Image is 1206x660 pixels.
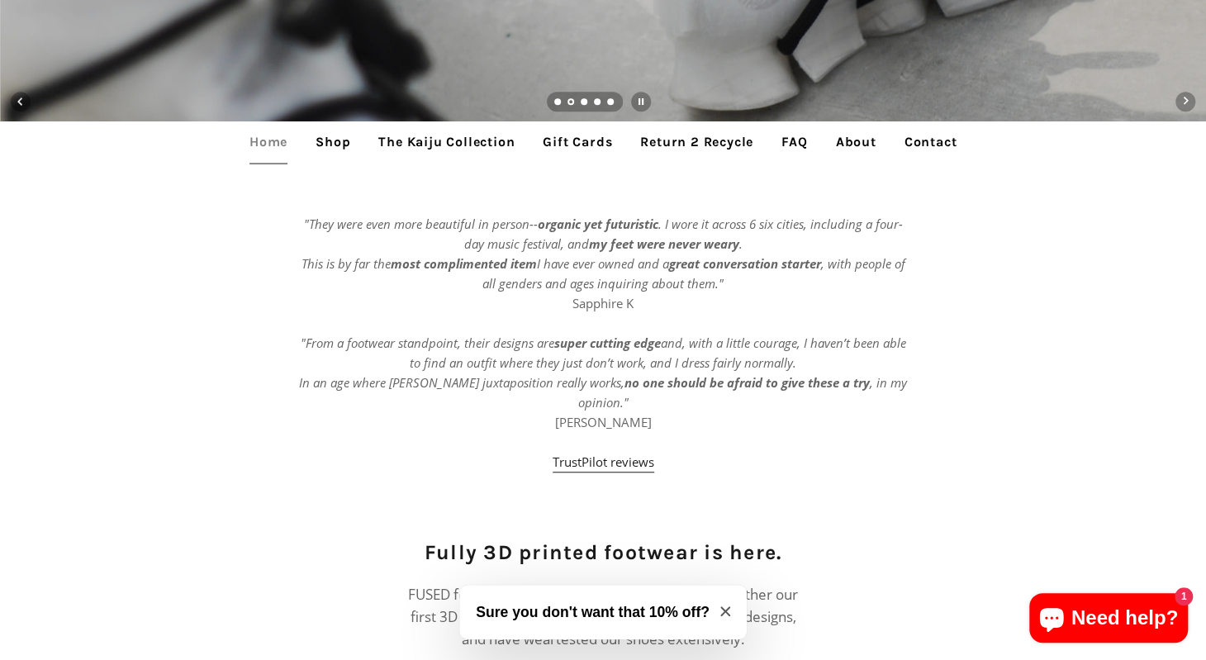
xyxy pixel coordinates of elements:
strong: super cutting edge [554,335,661,351]
button: Previous slide [2,83,39,120]
a: Load slide 4 [594,99,602,107]
strong: most complimented item [391,255,537,272]
em: "From a footwear standpoint, their designs are [301,335,554,351]
a: Contact [892,121,970,163]
em: , with people of all genders and ages inquiring about them." [482,255,905,292]
button: Pause slideshow [623,83,659,120]
inbox-online-store-chat: Shopify online store chat [1024,593,1193,647]
button: Next slide [1167,83,1204,120]
a: Gift Cards [530,121,624,163]
h2: Fully 3D printed footwear is here. [403,538,802,567]
a: Home [237,121,300,163]
a: Slide 2, current [567,99,576,107]
a: Load slide 5 [607,99,615,107]
em: "They were even more beautiful in person-- [304,216,538,232]
a: FAQ [769,121,819,163]
strong: great conversation starter [669,255,821,272]
p: Sapphire K [PERSON_NAME] [297,214,909,472]
em: I have ever owned and a [537,255,669,272]
strong: no one should be afraid to give these a try [624,374,870,391]
a: About [824,121,889,163]
em: and, with a little courage, I haven’t been able to find an outfit where they just don’t work, and... [299,335,906,391]
a: Shop [303,121,363,163]
a: TrustPilot reviews [553,453,654,472]
a: Return 2 Recycle [628,121,766,163]
em: . I wore it across 6 six cities, including a four-day music festival, and [464,216,903,252]
strong: organic yet futuristic [538,216,658,232]
a: The Kaiju Collection [366,121,527,163]
a: Load slide 3 [581,99,589,107]
a: Load slide 1 [554,99,563,107]
strong: my feet were never weary [589,235,739,252]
